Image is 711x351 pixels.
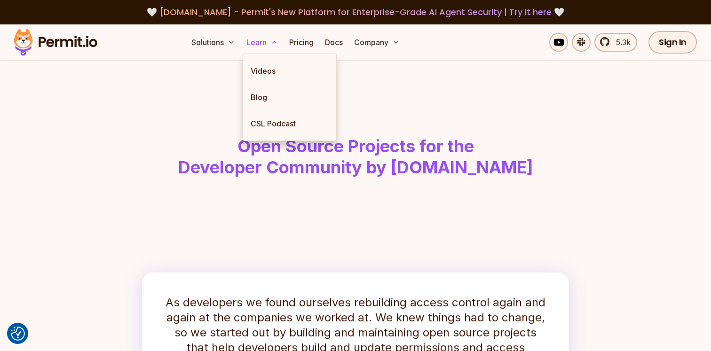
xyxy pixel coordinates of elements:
[243,58,336,84] a: Videos
[648,31,697,54] a: Sign In
[243,33,282,52] button: Learn
[509,6,552,18] a: Try it here
[243,84,336,110] a: Blog
[350,33,403,52] button: Company
[285,33,317,52] a: Pricing
[243,110,336,137] a: CSL Podcast
[11,327,25,341] img: Revisit consent button
[23,6,688,19] div: 🤍 🤍
[115,136,596,179] h1: Open Source Projects for the Developer Community by [DOMAIN_NAME]
[9,26,102,58] img: Permit logo
[159,6,552,18] span: [DOMAIN_NAME] - Permit's New Platform for Enterprise-Grade AI Agent Security |
[321,33,347,52] a: Docs
[610,37,631,48] span: 5.3k
[11,327,25,341] button: Consent Preferences
[188,33,239,52] button: Solutions
[594,33,637,52] a: 5.3k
